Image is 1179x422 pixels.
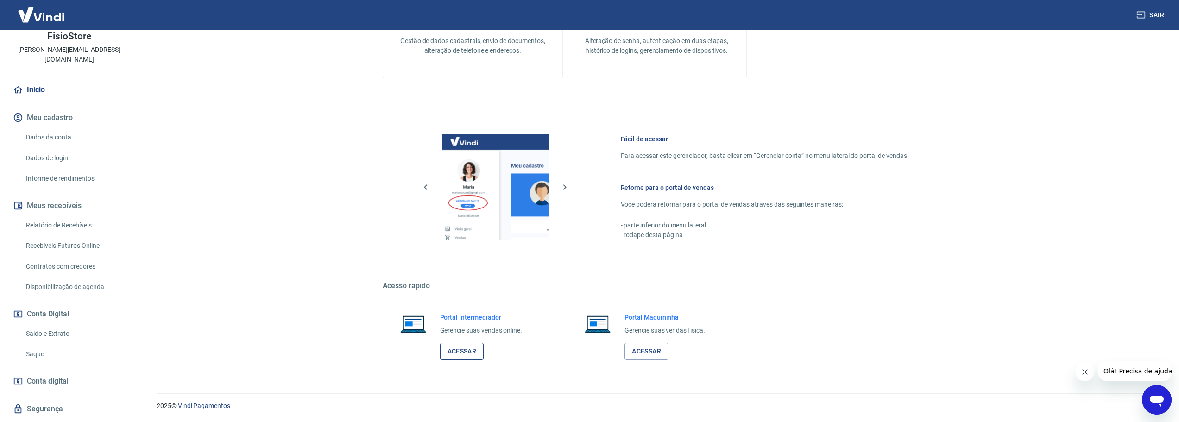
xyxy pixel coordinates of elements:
[398,36,548,56] p: Gestão de dados cadastrais, envio de documentos, alteração de telefone e endereços.
[22,345,127,364] a: Saque
[157,401,1157,411] p: 2025 ©
[621,200,909,209] p: Você poderá retornar para o portal de vendas através das seguintes maneiras:
[383,281,931,290] h5: Acesso rápido
[394,313,433,335] img: Imagem de um notebook aberto
[11,195,127,216] button: Meus recebíveis
[621,134,909,144] h6: Fácil de acessar
[621,230,909,240] p: - rodapé desta página
[1076,363,1094,381] iframe: Fechar mensagem
[578,313,617,335] img: Imagem de um notebook aberto
[7,45,131,64] p: [PERSON_NAME][EMAIL_ADDRESS][DOMAIN_NAME]
[1135,6,1168,24] button: Sair
[22,277,127,296] a: Disponibilização de agenda
[11,371,127,391] a: Conta digital
[440,326,523,335] p: Gerencie suas vendas online.
[440,343,484,360] a: Acessar
[621,151,909,161] p: Para acessar este gerenciador, basta clicar em “Gerenciar conta” no menu lateral do portal de ven...
[621,220,909,230] p: - parte inferior do menu lateral
[582,36,731,56] p: Alteração de senha, autenticação em duas etapas, histórico de logins, gerenciamento de dispositivos.
[47,31,91,41] p: FisioStore
[1098,361,1172,381] iframe: Mensagem da empresa
[11,0,71,29] img: Vindi
[442,134,549,240] img: Imagem da dashboard mostrando o botão de gerenciar conta na sidebar no lado esquerdo
[1142,385,1172,415] iframe: Botão para abrir a janela de mensagens
[22,169,127,188] a: Informe de rendimentos
[22,216,127,235] a: Relatório de Recebíveis
[621,183,909,192] h6: Retorne para o portal de vendas
[22,149,127,168] a: Dados de login
[624,326,705,335] p: Gerencie suas vendas física.
[22,236,127,255] a: Recebíveis Futuros Online
[22,128,127,147] a: Dados da conta
[440,313,523,322] h6: Portal Intermediador
[11,80,127,100] a: Início
[178,402,230,409] a: Vindi Pagamentos
[11,107,127,128] button: Meu cadastro
[11,304,127,324] button: Conta Digital
[22,257,127,276] a: Contratos com credores
[27,375,69,388] span: Conta digital
[624,313,705,322] h6: Portal Maquininha
[6,6,78,14] span: Olá! Precisa de ajuda?
[624,343,668,360] a: Acessar
[11,399,127,419] a: Segurança
[22,324,127,343] a: Saldo e Extrato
